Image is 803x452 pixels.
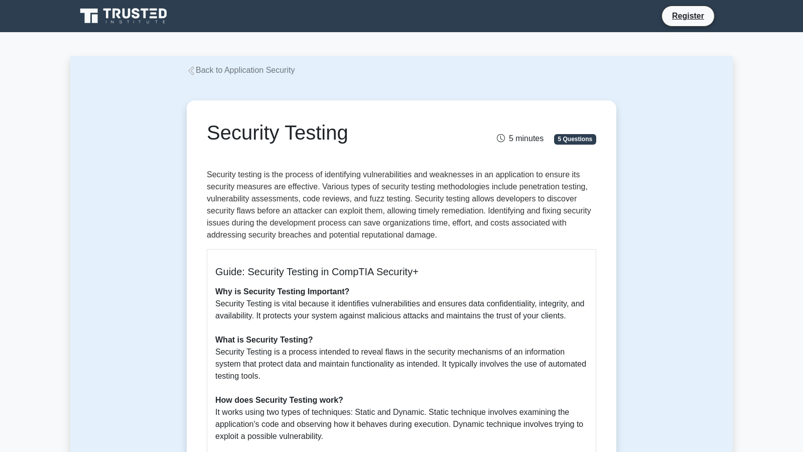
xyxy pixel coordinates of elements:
[554,134,596,144] span: 5 Questions
[215,266,588,278] h5: Guide: Security Testing in CompTIA Security+
[215,335,313,344] b: What is Security Testing?
[207,121,462,145] h1: Security Testing
[497,134,544,143] span: 5 minutes
[207,169,596,241] p: Security testing is the process of identifying vulnerabilities and weaknesses in an application t...
[215,287,349,296] b: Why is Security Testing Important?
[187,66,295,74] a: Back to Application Security
[215,396,343,404] b: How does Security Testing work?
[666,10,710,22] a: Register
